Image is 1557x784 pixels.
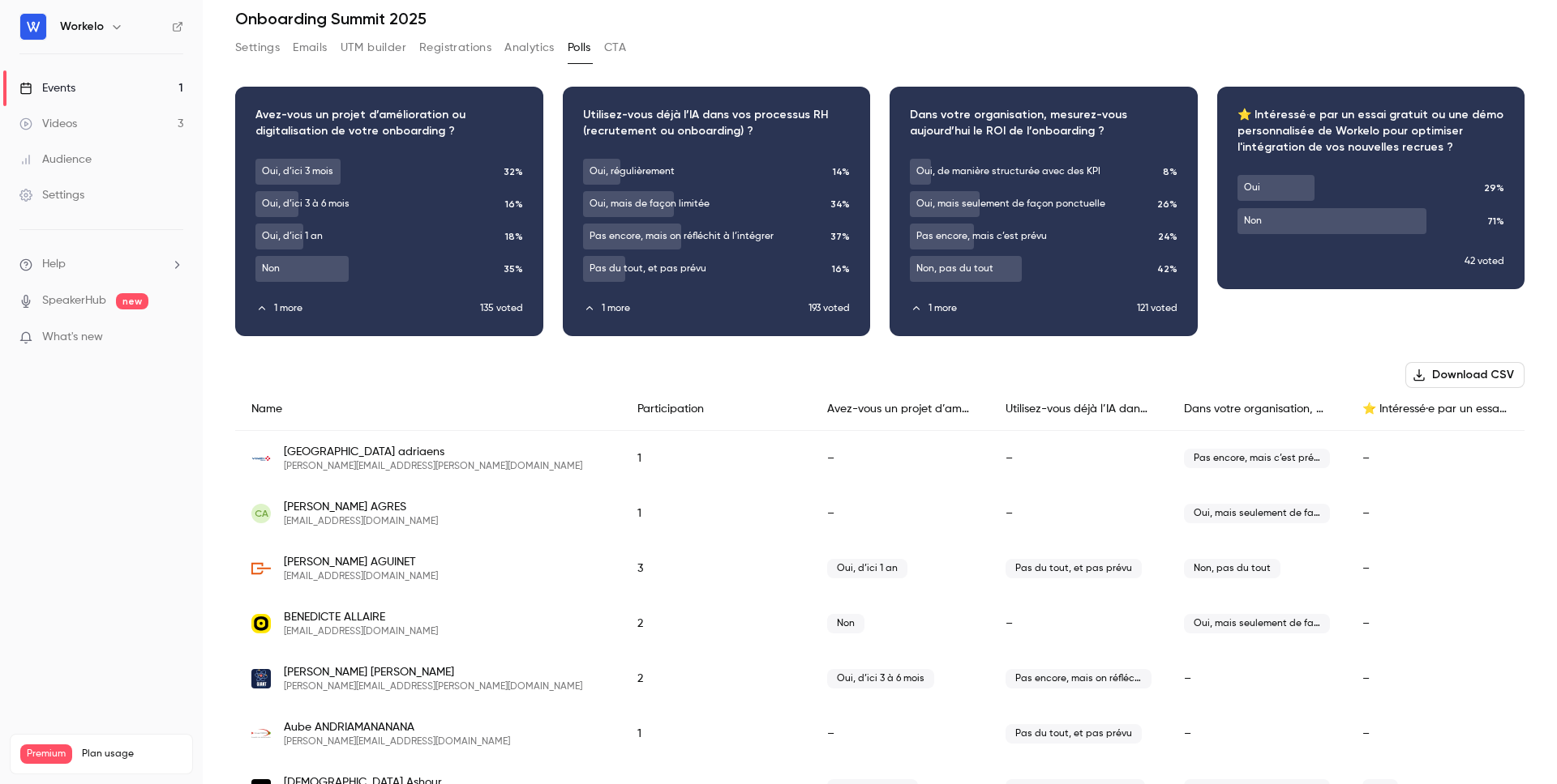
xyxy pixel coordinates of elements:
span: Aube ANDRIAMANANANA [284,719,510,735]
div: – [1346,431,1525,487]
img: Workelo [20,14,46,40]
div: – [811,486,989,541]
div: 3 [621,541,811,596]
div: rh3@a2micile.com [235,486,1525,541]
h6: Workelo [60,19,104,35]
span: new [116,293,148,309]
div: – [1346,596,1525,651]
button: Polls [568,35,591,61]
span: [EMAIL_ADDRESS][DOMAIN_NAME] [284,570,438,583]
div: – [1346,651,1525,706]
div: 2 [621,596,811,651]
span: [PERSON_NAME][EMAIL_ADDRESS][PERSON_NAME][DOMAIN_NAME] [284,680,582,693]
span: Help [42,256,66,273]
span: [PERSON_NAME] AGUINET [284,554,438,570]
div: Dans votre organisation, mesurez-vous aujourd’hui le ROI de l’onboarding ? [1168,388,1346,431]
span: BENEDICTE ALLAIRE [284,609,438,625]
span: Pas encore, mais c’est prévu [1184,449,1330,468]
span: Plan usage [82,748,182,761]
span: Oui, mais seulement de façon ponctuelle [1184,614,1330,633]
div: – [989,486,1168,541]
button: Emails [293,35,327,61]
div: Name [235,388,621,431]
span: Oui, d’ici 3 à 6 mois [827,669,934,688]
span: Oui, d’ici 1 an [827,559,907,578]
div: – [1168,706,1346,761]
span: Pas du tout, et pas prévu [1006,559,1142,578]
div: Settings [19,187,84,203]
span: Oui, mais seulement de façon ponctuelle [1184,504,1330,523]
div: elise.aguinet@lyon.unicancer.fr [235,541,1525,596]
span: [PERSON_NAME][EMAIL_ADDRESS][DOMAIN_NAME] [284,735,510,748]
div: Audience [19,151,92,168]
span: [PERSON_NAME] AGRES [284,499,438,515]
div: – [989,431,1168,487]
span: Pas du tout, et pas prévu [1006,724,1142,744]
li: help-dropdown-opener [19,256,183,273]
div: 1 [621,706,811,761]
span: [PERSON_NAME][EMAIL_ADDRESS][PERSON_NAME][DOMAIN_NAME] [284,460,582,473]
div: 1 [621,486,811,541]
img: giant-consulting.fr [251,669,271,688]
span: Non, pas du tout [1184,559,1280,578]
div: elisa.alves@giant-consulting.fr [235,651,1525,706]
span: Premium [20,744,72,764]
h1: Onboarding Summit 2025 [235,9,1525,28]
div: 2 [621,651,811,706]
div: ballaire@univ-brest.fr [235,596,1525,651]
span: CA [255,506,268,521]
button: Analytics [504,35,555,61]
div: aube.andriamanana@trimetagroup.com [235,706,1525,761]
img: cegelec.com [251,449,271,468]
div: 1 [621,431,811,487]
iframe: Noticeable Trigger [164,330,183,345]
button: Settings [235,35,280,61]
div: – [811,706,989,761]
button: 1 more [910,301,1137,316]
img: trimetagroup.com [251,724,271,744]
div: Videos [19,116,77,132]
div: – [811,431,989,487]
div: – [989,596,1168,651]
button: Registrations [419,35,491,61]
div: Utilisez-vous déjà l’IA dans vos processus RH (recrutement ou onboarding) ? [989,388,1168,431]
button: 1 more [255,301,480,316]
div: ⭐️ Intéressé·e par un essai gratuit ou une démo personnalisée de Workelo pour optimiser l'intégra... [1346,388,1525,431]
span: [GEOGRAPHIC_DATA] adriaens [284,444,582,460]
div: – [1346,486,1525,541]
div: florence.adriaens@cegelec.com [235,431,1525,487]
a: SpeakerHub [42,292,106,309]
span: Non [827,614,864,633]
span: Pas encore, mais on réfléchit à l’intégrer [1006,669,1152,688]
div: Events [19,80,75,96]
img: lyon.unicancer.fr [251,559,271,578]
div: – [1346,706,1525,761]
div: – [1168,651,1346,706]
button: UTM builder [341,35,406,61]
div: Participation [621,388,811,431]
div: Avez-vous un projet d’amélioration ou digitalisation de votre onboarding ? [811,388,989,431]
button: CTA [604,35,626,61]
img: univ-brest.fr [251,614,271,633]
button: 1 more [583,301,809,316]
span: [PERSON_NAME] [PERSON_NAME] [284,664,582,680]
span: [EMAIL_ADDRESS][DOMAIN_NAME] [284,515,438,528]
button: Download CSV [1405,362,1525,388]
span: [EMAIL_ADDRESS][DOMAIN_NAME] [284,625,438,638]
div: – [1346,541,1525,596]
span: What's new [42,329,103,346]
